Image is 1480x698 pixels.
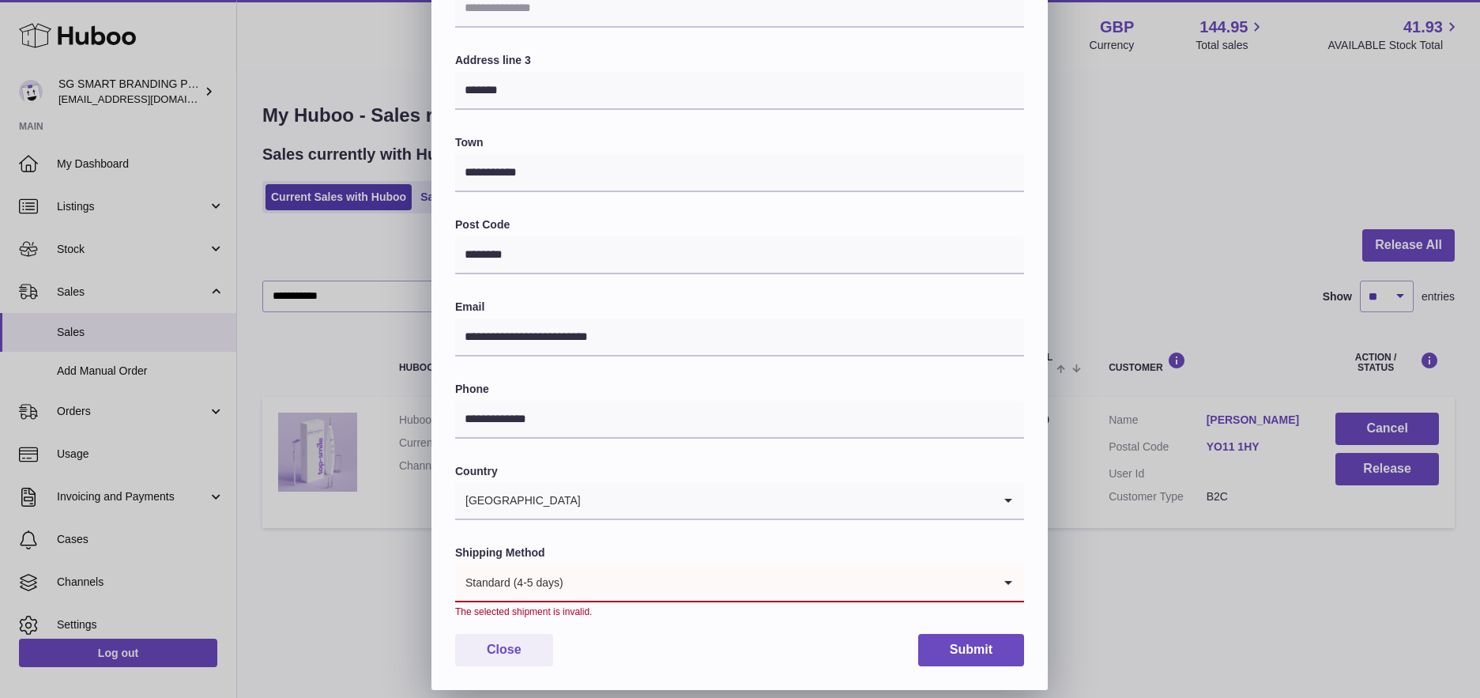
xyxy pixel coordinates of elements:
[582,482,992,519] input: Search for option
[455,482,1024,520] div: Search for option
[455,300,1024,315] label: Email
[455,545,1024,560] label: Shipping Method
[455,634,553,666] button: Close
[455,482,582,519] span: [GEOGRAPHIC_DATA]
[455,606,1024,618] div: The selected shipment is invalid.
[455,135,1024,150] label: Town
[455,382,1024,397] label: Phone
[918,634,1024,666] button: Submit
[455,53,1024,68] label: Address line 3
[455,464,1024,479] label: Country
[564,564,992,601] input: Search for option
[455,217,1024,232] label: Post Code
[455,564,1024,602] div: Search for option
[455,564,564,601] span: Standard (4-5 days)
